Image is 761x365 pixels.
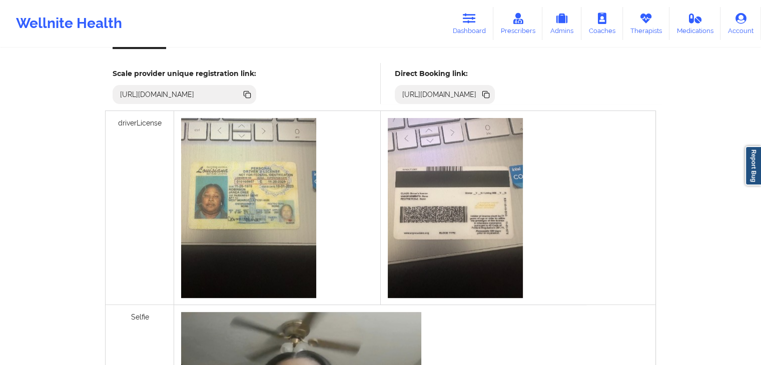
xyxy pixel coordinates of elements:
[388,118,523,298] img: a9b688ab-4757-49d8-ab49-05a1eef1027e_78cbc531-2805-4697-8814-bfd83e036f3bBack_of_License.JPG
[623,7,669,40] a: Therapists
[669,7,721,40] a: Medications
[445,7,493,40] a: Dashboard
[181,118,316,298] img: c318b728-3615-4912-b31c-21ea7b357c63_da8d84e3-8cab-497e-9682-f35ebc73607bFront_of_License.JPG
[398,89,481,99] div: [URL][DOMAIN_NAME]
[395,69,495,78] h5: Direct Booking link:
[745,146,761,185] a: Report Bug
[116,89,199,99] div: [URL][DOMAIN_NAME]
[493,7,543,40] a: Prescribers
[106,111,174,305] div: driverLicense
[542,7,581,40] a: Admins
[720,7,761,40] a: Account
[581,7,623,40] a: Coaches
[113,69,256,78] h5: Scale provider unique registration link:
